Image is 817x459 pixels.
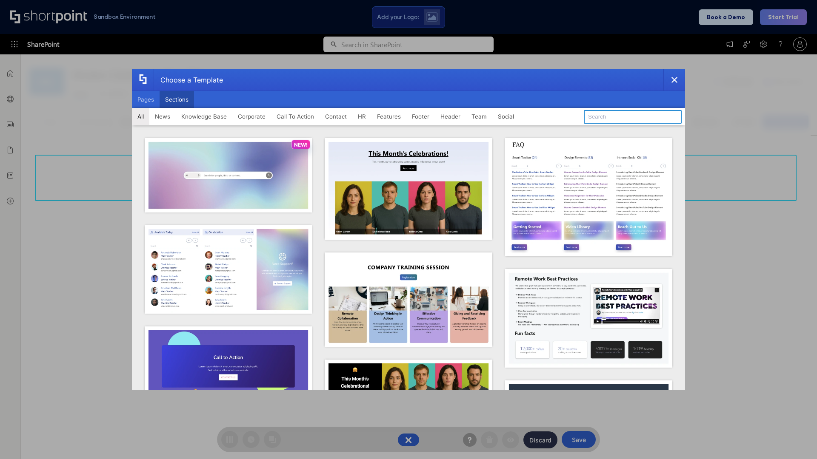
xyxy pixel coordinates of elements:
[176,108,232,125] button: Knowledge Base
[132,69,685,390] div: template selector
[132,91,160,108] button: Pages
[774,418,817,459] iframe: Chat Widget
[160,91,194,108] button: Sections
[352,108,371,125] button: HR
[154,69,223,91] div: Choose a Template
[492,108,520,125] button: Social
[406,108,435,125] button: Footer
[149,108,176,125] button: News
[371,108,406,125] button: Features
[294,142,308,148] p: NEW!
[584,110,682,124] input: Search
[320,108,352,125] button: Contact
[232,108,271,125] button: Corporate
[466,108,492,125] button: Team
[271,108,320,125] button: Call To Action
[435,108,466,125] button: Header
[132,108,149,125] button: All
